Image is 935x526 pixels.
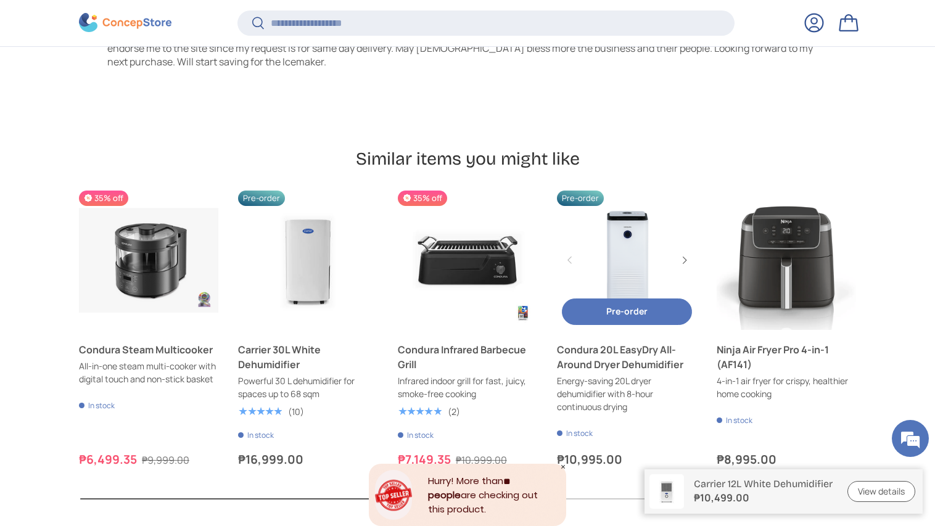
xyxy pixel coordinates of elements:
span: 35% off [79,191,128,206]
textarea: Type your message and hit 'Enter' [6,337,235,380]
div: Close [560,464,566,470]
a: Carrier 30L White Dehumidifier [238,191,377,330]
img: carrier-dehumidifier-12-liter-full-view-concepstore [649,474,684,509]
button: Pre-order [562,298,691,325]
a: View details [847,481,915,503]
a: Condura Steam Multicooker [79,342,218,357]
span: We're online! [72,155,170,280]
a: Ninja Air Fryer Pro 4-in-1 (AF141) [717,342,856,372]
h2: Similar items you might like [79,147,856,170]
p: Carrier 12L White Dehumidifier [694,478,833,490]
div: Minimize live chat window [202,6,232,36]
span: 35% off [398,191,447,206]
a: Condura Infrared Barbecue Grill [398,191,537,330]
span: Pre-order [238,191,285,206]
a: Condura 20L EasyDry All-Around Dryer Dehumidifier [557,191,696,330]
a: Condura 20L EasyDry All-Around Dryer Dehumidifier [557,342,696,372]
a: Ninja Air Fryer Pro 4-in-1 (AF141) [717,191,856,330]
a: Condura Steam Multicooker [79,191,218,330]
span: Pre-order [557,191,604,206]
img: ConcepStore [79,14,171,33]
p: Customer service is so responsive and accommodating. Was able to deliver my order the same day as... [107,28,828,69]
div: Chat with us now [64,69,207,85]
strong: ₱10,499.00 [694,490,833,505]
span: Pre-order [606,305,648,317]
a: Condura Infrared Barbecue Grill [398,342,537,372]
a: Carrier 30L White Dehumidifier [238,342,377,372]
